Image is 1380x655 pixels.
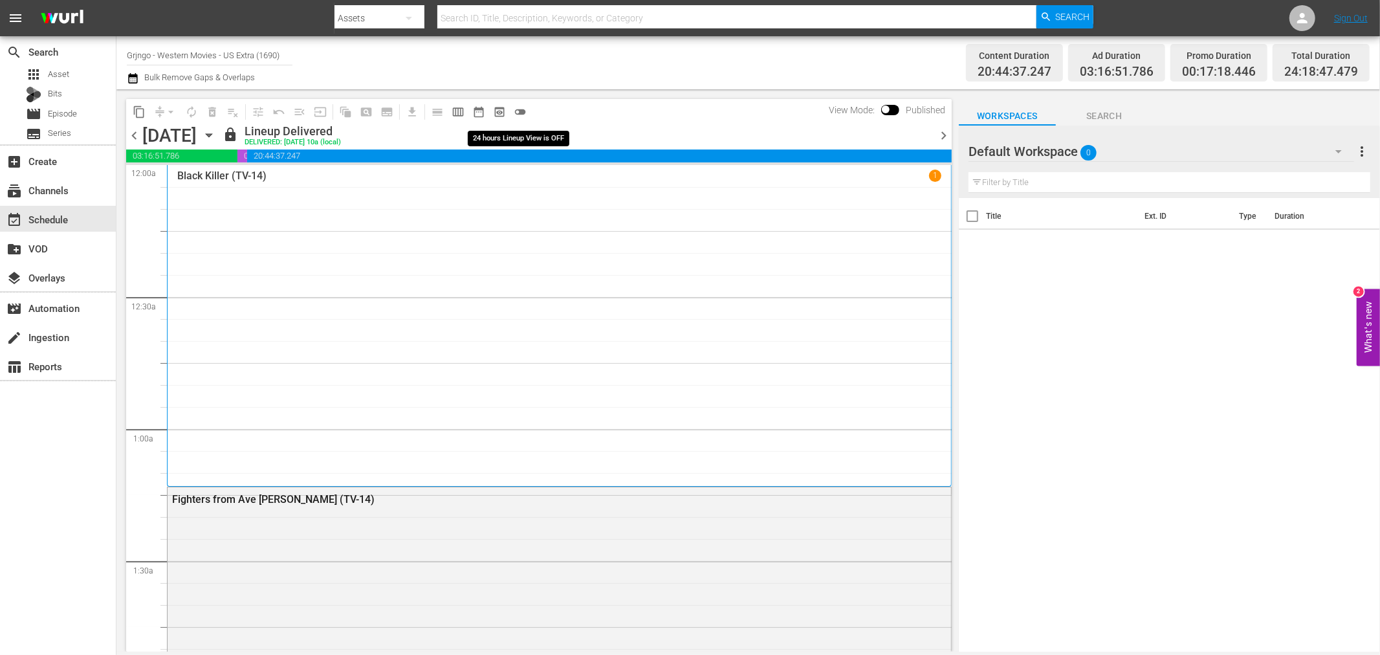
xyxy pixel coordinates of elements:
[202,102,223,122] span: Select an event to delete
[1080,47,1154,65] div: Ad Duration
[26,106,41,122] span: Episode
[472,105,485,118] span: date_range_outlined
[493,105,506,118] span: preview_outlined
[6,154,22,170] span: Create
[397,99,422,124] span: Download as CSV
[26,67,41,82] span: Asset
[223,127,238,142] span: lock
[142,125,197,146] div: [DATE]
[933,171,937,180] p: 1
[126,150,237,162] span: 03:16:51.786
[310,102,331,122] span: Update Metadata from Key Asset
[936,128,952,144] span: chevron_right
[1355,144,1370,159] span: more_vert
[978,65,1051,80] span: 20:44:37.247
[26,87,41,102] div: Bits
[289,102,310,122] span: Fill episodes with ad slates
[245,139,341,147] div: DELIVERED: [DATE] 10a (local)
[986,198,1137,234] th: Title
[452,105,465,118] span: calendar_view_week_outlined
[1284,47,1358,65] div: Total Duration
[1036,5,1093,28] button: Search
[245,124,341,139] div: Lineup Delivered
[822,105,881,115] span: View Mode:
[1080,65,1154,80] span: 03:16:51.786
[177,170,267,182] p: Black Killer (TV-14)
[881,105,890,114] span: Toggle to switch from Published to Draft view.
[978,47,1051,65] div: Content Duration
[899,105,952,115] span: Published
[331,99,356,124] span: Refresh All Search Blocks
[237,150,247,162] span: 00:17:18.446
[1056,5,1090,28] span: Search
[422,99,448,124] span: Day Calendar View
[247,150,951,162] span: 20:44:37.247
[31,3,93,34] img: ans4CAIJ8jUAAAAAAAAAAAAAAAAAAAAAAAAgQb4GAAAAAAAAAAAAAAAAAAAAAAAAJMjXAAAAAAAAAAAAAAAAAAAAAAAAgAT5G...
[1232,198,1267,234] th: Type
[26,126,41,142] span: Series
[1334,13,1368,23] a: Sign Out
[6,212,22,228] span: Schedule
[1137,198,1232,234] th: Ext. ID
[48,68,69,81] span: Asset
[6,241,22,257] span: VOD
[223,102,243,122] span: Clear Lineup
[1353,287,1364,297] div: 2
[181,102,202,122] span: Loop Content
[6,183,22,199] span: Channels
[48,107,77,120] span: Episode
[356,102,377,122] span: Create Search Block
[6,45,22,60] span: Search
[377,102,397,122] span: Create Series Block
[48,87,62,100] span: Bits
[489,102,510,122] span: View Backup
[48,127,71,140] span: Series
[268,102,289,122] span: Revert to Primary Episode
[6,330,22,346] span: Ingestion
[133,105,146,118] span: content_copy
[6,359,22,375] span: Reports
[448,102,468,122] span: Week Calendar View
[149,102,181,122] span: Remove Gaps & Overlaps
[8,10,23,26] span: menu
[1080,139,1097,166] span: 0
[1182,47,1256,65] div: Promo Duration
[1267,198,1345,234] th: Duration
[969,133,1354,170] div: Default Workspace
[514,105,527,118] span: toggle_off
[1284,65,1358,80] span: 24:18:47.479
[6,301,22,316] span: Automation
[1182,65,1256,80] span: 00:17:18.446
[6,271,22,286] span: Overlays
[126,128,142,144] span: chevron_left
[959,108,1056,124] span: Workspaces
[468,102,489,122] span: Month Calendar View
[172,493,875,505] div: Fighters from Ave [PERSON_NAME] (TV-14)
[1056,108,1153,124] span: Search
[142,72,255,82] span: Bulk Remove Gaps & Overlaps
[1355,136,1370,167] button: more_vert
[1357,289,1380,366] button: Open Feedback Widget
[129,102,149,122] span: Copy Lineup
